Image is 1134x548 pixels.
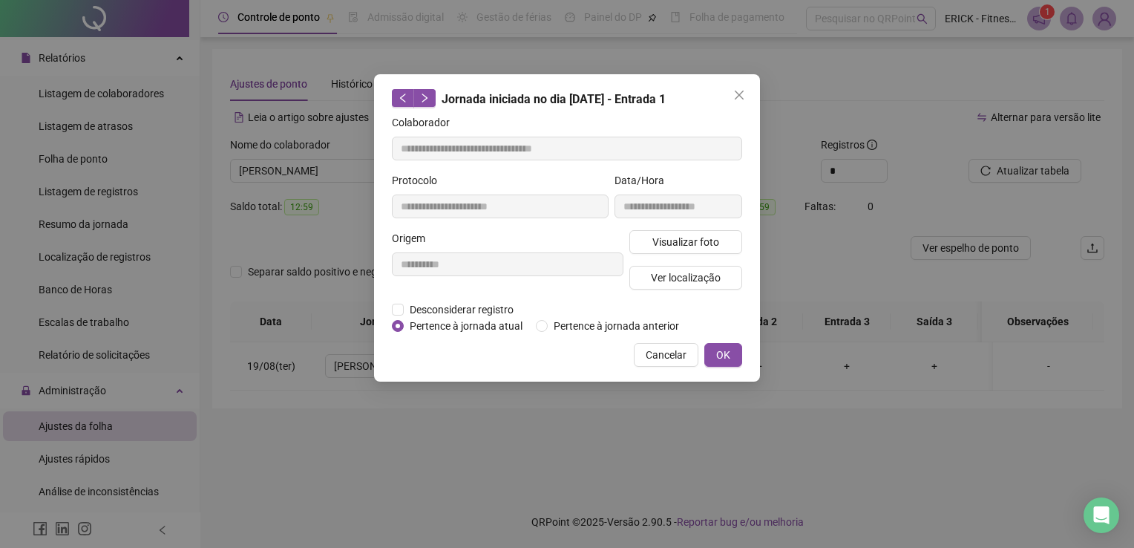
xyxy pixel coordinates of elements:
button: Close [727,83,751,107]
button: left [392,89,414,107]
button: Cancelar [634,343,698,367]
label: Origem [392,230,435,247]
span: right [419,93,430,103]
span: Ver localização [651,270,721,286]
span: Visualizar foto [652,234,719,250]
label: Data/Hora [614,172,674,189]
button: OK [704,343,742,367]
span: Cancelar [646,347,686,363]
span: Pertence à jornada atual [404,318,528,334]
span: close [733,89,745,101]
div: Open Intercom Messenger [1084,498,1119,533]
span: left [398,93,408,103]
label: Protocolo [392,172,447,189]
button: right [413,89,436,107]
label: Colaborador [392,114,459,131]
button: Ver localização [629,266,742,290]
div: Jornada iniciada no dia [DATE] - Entrada 1 [392,89,742,108]
span: Desconsiderar registro [404,301,520,318]
span: Pertence à jornada anterior [548,318,685,334]
button: Visualizar foto [629,230,742,254]
span: OK [716,347,730,363]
